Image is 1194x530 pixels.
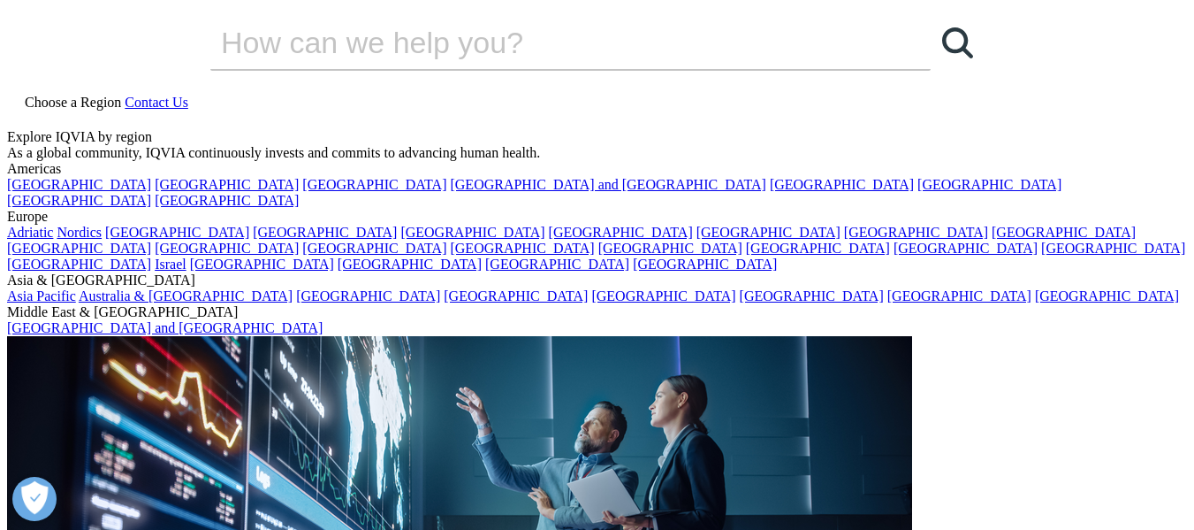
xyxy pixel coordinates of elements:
[7,304,1187,320] div: Middle East & [GEOGRAPHIC_DATA]
[7,288,76,303] a: Asia Pacific
[190,257,334,272] a: [GEOGRAPHIC_DATA]
[253,225,397,240] a: [GEOGRAPHIC_DATA]
[633,257,777,272] a: [GEOGRAPHIC_DATA]
[79,288,293,303] a: Australia & [GEOGRAPHIC_DATA]
[894,241,1038,256] a: [GEOGRAPHIC_DATA]
[485,257,629,272] a: [GEOGRAPHIC_DATA]
[591,288,735,303] a: [GEOGRAPHIC_DATA]
[7,129,1187,145] div: Explore IQVIA by region
[450,177,765,192] a: [GEOGRAPHIC_DATA] and [GEOGRAPHIC_DATA]
[992,225,1136,240] a: [GEOGRAPHIC_DATA]
[155,241,299,256] a: [GEOGRAPHIC_DATA]
[210,16,880,69] input: Search
[740,288,884,303] a: [GEOGRAPHIC_DATA]
[7,209,1187,225] div: Europe
[7,193,151,208] a: [GEOGRAPHIC_DATA]
[770,177,914,192] a: [GEOGRAPHIC_DATA]
[7,320,323,335] a: [GEOGRAPHIC_DATA] and [GEOGRAPHIC_DATA]
[931,16,984,69] a: Search
[7,225,53,240] a: Adriatic
[1035,288,1179,303] a: [GEOGRAPHIC_DATA]
[1041,241,1185,256] a: [GEOGRAPHIC_DATA]
[917,177,1061,192] a: [GEOGRAPHIC_DATA]
[105,225,249,240] a: [GEOGRAPHIC_DATA]
[887,288,1031,303] a: [GEOGRAPHIC_DATA]
[400,225,544,240] a: [GEOGRAPHIC_DATA]
[942,27,973,58] svg: Search
[155,193,299,208] a: [GEOGRAPHIC_DATA]
[12,477,57,521] button: Open Preferences
[57,225,102,240] a: Nordics
[25,95,121,110] span: Choose a Region
[155,177,299,192] a: [GEOGRAPHIC_DATA]
[7,273,1187,288] div: Asia & [GEOGRAPHIC_DATA]
[338,257,482,272] a: [GEOGRAPHIC_DATA]
[598,241,742,256] a: [GEOGRAPHIC_DATA]
[696,225,840,240] a: [GEOGRAPHIC_DATA]
[7,161,1187,177] div: Americas
[549,225,693,240] a: [GEOGRAPHIC_DATA]
[7,257,151,272] a: [GEOGRAPHIC_DATA]
[302,177,446,192] a: [GEOGRAPHIC_DATA]
[7,177,151,192] a: [GEOGRAPHIC_DATA]
[155,257,186,272] a: Israel
[844,225,988,240] a: [GEOGRAPHIC_DATA]
[302,241,446,256] a: [GEOGRAPHIC_DATA]
[125,95,188,110] a: Contact Us
[450,241,594,256] a: [GEOGRAPHIC_DATA]
[296,288,440,303] a: [GEOGRAPHIC_DATA]
[7,145,1187,161] div: As a global community, IQVIA continuously invests and commits to advancing human health.
[444,288,588,303] a: [GEOGRAPHIC_DATA]
[7,241,151,256] a: [GEOGRAPHIC_DATA]
[746,241,890,256] a: [GEOGRAPHIC_DATA]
